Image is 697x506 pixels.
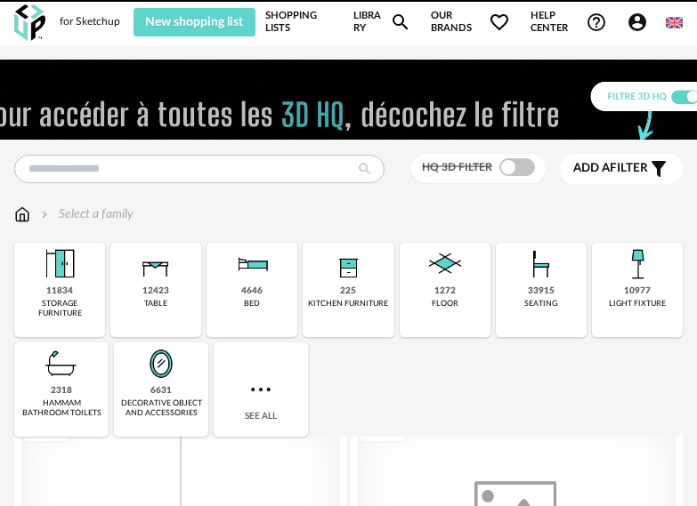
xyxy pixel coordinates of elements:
[390,12,411,33] span: Magnify icon
[46,285,73,297] div: 11834
[340,285,356,297] div: 225
[531,10,607,36] span: Help centerHelp Circle Outline icon
[627,12,656,33] span: Account Circle icon
[573,162,610,174] span: Add a
[20,299,100,319] div: storage furniture
[247,375,275,404] img: more.7b13dc1.svg
[489,12,510,33] span: Heart Outline icon
[520,243,563,285] img: Assise.png
[524,299,557,309] div: seating
[648,158,669,180] span: Filter icon
[627,12,648,33] span: Account Circle icon
[431,8,510,36] span: Our brands
[528,285,555,297] div: 33915
[241,285,263,297] div: 4646
[60,15,120,29] div: for Sketchup
[20,398,103,419] div: hammam bathroom toilets
[231,243,273,285] img: Literie.png
[14,4,45,41] img: OXP
[144,299,167,309] div: table
[424,243,466,285] img: Sol.png
[40,342,83,385] img: Salle%20de%20bain.png
[51,385,72,397] div: 2318
[265,8,334,36] a: Shopping Lists
[134,243,177,285] img: Table.png
[37,205,134,223] div: Select a family
[666,14,683,31] img: us
[37,205,52,223] img: svg+xml;base64,PHN2ZyB3aWR0aD0iMTYiIGhlaWdodD0iMTYiIHZpZXdCb3g9IjAgMCAxNiAxNiIgZmlsbD0ibm9uZSIgeG...
[434,285,456,297] div: 1272
[14,205,30,223] img: svg+xml;base64,PHN2ZyB3aWR0aD0iMTYiIGhlaWdodD0iMTciIHZpZXdCb3g9IjAgMCAxNiAxNyIgZmlsbD0ibm9uZSIgeG...
[422,162,492,173] span: HQ 3D filter
[616,243,659,285] img: Luminaire.png
[145,16,243,28] span: New shopping list
[140,342,182,385] img: Miroir.png
[624,285,651,297] div: 10977
[244,299,260,309] div: bed
[560,154,683,184] button: Add afilter Filter icon
[586,12,607,33] span: Help Circle Outline icon
[142,285,169,297] div: 12423
[327,243,369,285] img: Rangement.png
[134,8,255,36] button: New shopping list
[432,299,458,309] div: floor
[38,243,81,285] img: Meuble%20de%20rangement.png
[150,385,172,397] div: 6631
[214,342,308,437] div: See all
[609,299,666,309] div: light fixture
[308,299,388,309] div: kitchen furniture
[353,8,411,36] a: LibraryMagnify icon
[573,161,648,176] span: filter
[119,398,203,419] div: decorative object and accessories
